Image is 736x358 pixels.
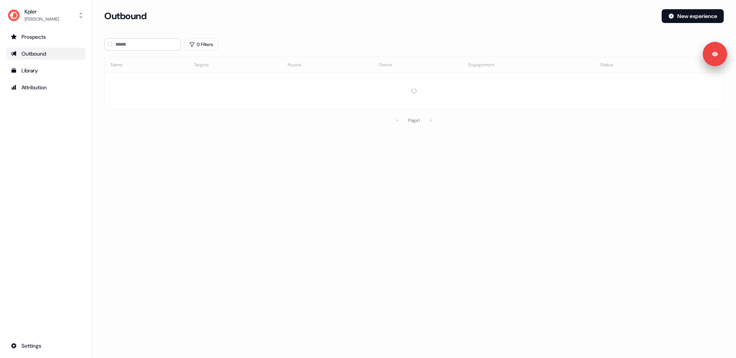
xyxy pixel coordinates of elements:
[6,81,85,94] a: Go to attribution
[11,33,81,41] div: Prospects
[6,31,85,43] a: Go to prospects
[25,15,59,23] div: [PERSON_NAME]
[6,6,85,25] button: Kpler[PERSON_NAME]
[11,67,81,74] div: Library
[25,8,59,15] div: Kpler
[662,9,724,23] button: New experience
[184,38,218,51] button: 0 Filters
[6,64,85,77] a: Go to templates
[6,48,85,60] a: Go to outbound experience
[11,84,81,91] div: Attribution
[104,10,146,22] h3: Outbound
[11,342,81,350] div: Settings
[6,340,85,352] a: Go to integrations
[11,50,81,57] div: Outbound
